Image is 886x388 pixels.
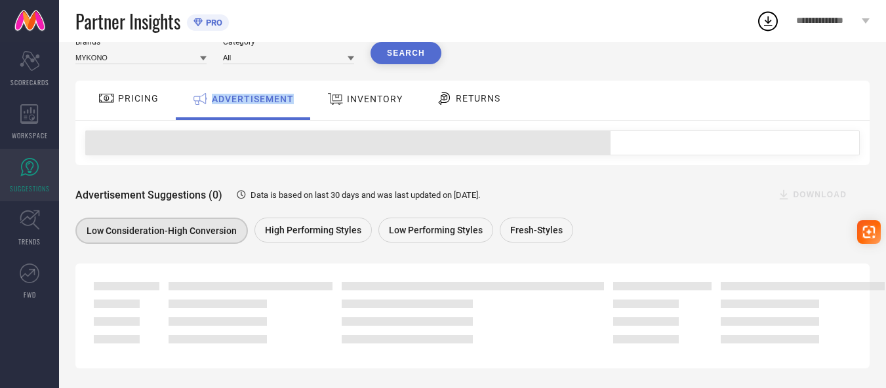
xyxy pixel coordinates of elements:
[389,225,483,235] span: Low Performing Styles
[24,290,36,300] span: FWD
[10,77,49,87] span: SCORECARDS
[347,94,403,104] span: INVENTORY
[118,93,159,104] span: PRICING
[756,9,780,33] div: Open download list
[75,8,180,35] span: Partner Insights
[510,225,563,235] span: Fresh-Styles
[251,190,480,200] span: Data is based on last 30 days and was last updated on [DATE] .
[12,130,48,140] span: WORKSPACE
[212,94,294,104] span: ADVERTISEMENT
[10,184,50,193] span: SUGGESTIONS
[265,225,361,235] span: High Performing Styles
[87,225,237,236] span: Low Consideration-High Conversion
[456,93,500,104] span: RETURNS
[223,37,354,47] div: Category
[203,18,222,28] span: PRO
[371,42,441,64] button: Search
[75,37,207,47] div: Brands
[75,189,222,201] span: Advertisement Suggestions (0)
[18,237,41,246] span: TRENDS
